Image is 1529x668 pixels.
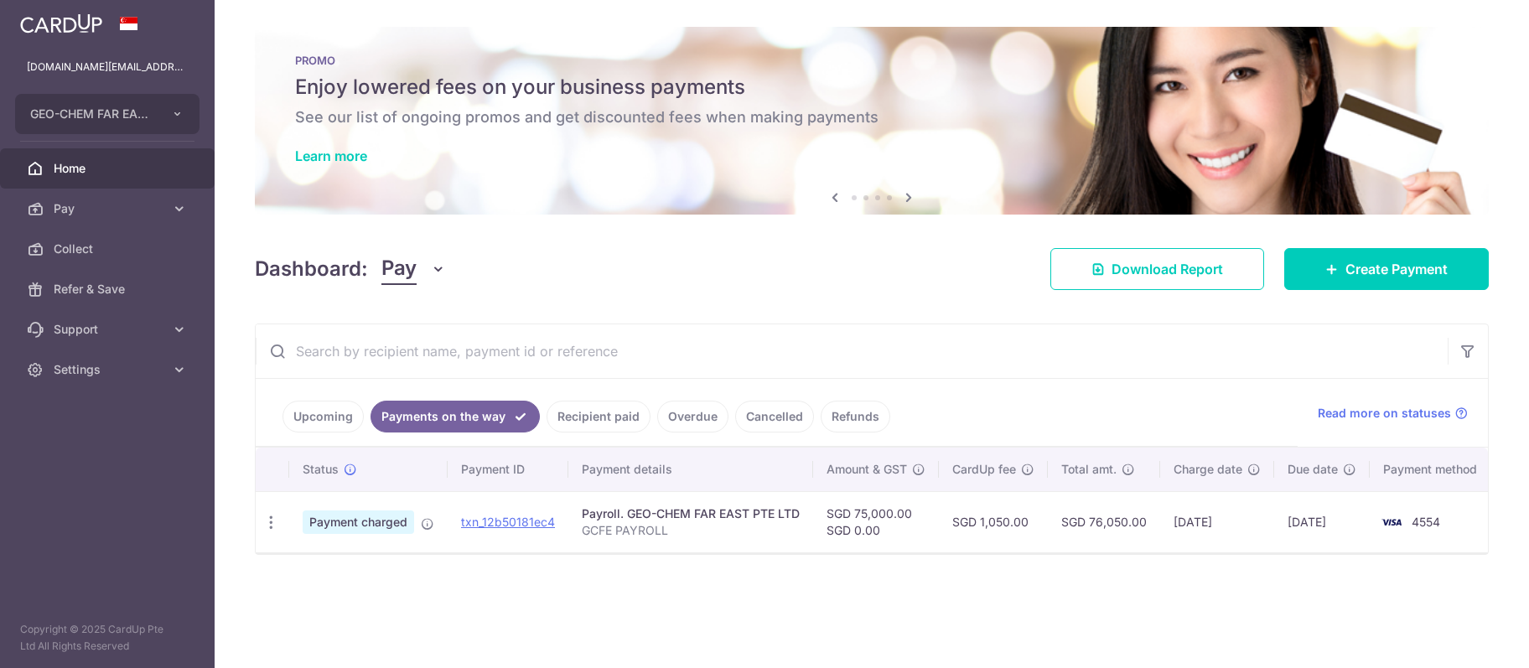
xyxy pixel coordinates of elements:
p: GCFE PAYROLL [582,522,800,539]
a: Learn more [295,148,367,164]
p: [DOMAIN_NAME][EMAIL_ADDRESS][DOMAIN_NAME] [27,59,188,75]
a: txn_12b50181ec4 [461,515,555,529]
div: Payroll. GEO-CHEM FAR EAST PTE LTD [582,505,800,522]
button: GEO-CHEM FAR EAST PTE LTD [15,94,200,134]
h6: See our list of ongoing promos and get discounted fees when making payments [295,107,1449,127]
a: Create Payment [1284,248,1489,290]
span: CardUp fee [952,461,1016,478]
span: Amount & GST [827,461,907,478]
iframe: Opens a widget where you can find more information [1423,618,1512,660]
td: [DATE] [1160,491,1274,552]
span: 4554 [1412,515,1440,529]
a: Read more on statuses [1318,405,1468,422]
a: Download Report [1050,248,1264,290]
img: Latest Promos Banner [255,27,1489,215]
span: Home [54,160,164,177]
span: Due date [1288,461,1338,478]
span: Pay [54,200,164,217]
span: Support [54,321,164,338]
td: SGD 1,050.00 [939,491,1048,552]
th: Payment method [1370,448,1497,491]
td: SGD 76,050.00 [1048,491,1160,552]
span: Create Payment [1345,259,1448,279]
a: Refunds [821,401,890,432]
span: Payment charged [303,510,414,534]
h5: Enjoy lowered fees on your business payments [295,74,1449,101]
a: Overdue [657,401,728,432]
h4: Dashboard: [255,254,368,284]
span: GEO-CHEM FAR EAST PTE LTD [30,106,154,122]
p: PROMO [295,54,1449,67]
button: Pay [381,253,446,285]
a: Recipient paid [547,401,650,432]
td: [DATE] [1274,491,1370,552]
a: Cancelled [735,401,814,432]
span: Collect [54,241,164,257]
span: Pay [381,253,417,285]
span: Status [303,461,339,478]
img: Bank Card [1375,512,1408,532]
th: Payment details [568,448,813,491]
th: Payment ID [448,448,568,491]
span: Settings [54,361,164,378]
span: Refer & Save [54,281,164,298]
span: Charge date [1174,461,1242,478]
span: Download Report [1112,259,1223,279]
input: Search by recipient name, payment id or reference [256,324,1448,378]
span: Total amt. [1061,461,1117,478]
span: Read more on statuses [1318,405,1451,422]
a: Payments on the way [371,401,540,432]
td: SGD 75,000.00 SGD 0.00 [813,491,939,552]
a: Upcoming [282,401,364,432]
img: CardUp [20,13,102,34]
